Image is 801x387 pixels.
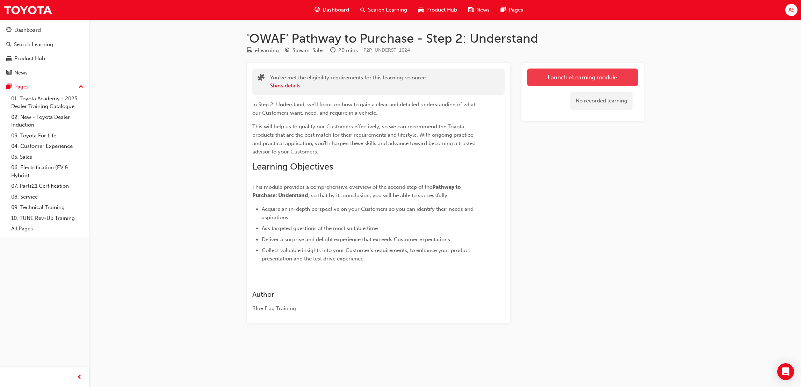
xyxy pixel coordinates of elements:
[247,48,252,54] span: learningResourceType_ELEARNING-icon
[3,2,52,18] img: Trak
[355,3,413,17] a: search-iconSearch Learning
[262,206,475,221] span: Acquire an in-depth perspective on your Customers so you can identify their needs and aspirations.
[509,6,523,14] span: Pages
[360,6,365,14] span: search-icon
[3,24,86,37] a: Dashboard
[323,6,349,14] span: Dashboard
[788,6,794,14] span: AS
[252,184,432,190] span: This module provides a comprehensive overview of the second step of the
[363,47,410,53] span: Learning resource code
[247,31,644,46] h1: 'OWAF' Pathway to Purchase - Step 2: Understand
[315,6,320,14] span: guage-icon
[79,83,84,92] span: up-icon
[8,93,86,112] a: 01. Toyota Academy - 2025 Dealer Training Catalogue
[527,69,638,86] a: Launch eLearning module
[468,6,474,14] span: news-icon
[284,48,290,54] span: target-icon
[476,6,490,14] span: News
[777,363,794,380] div: Open Intercom Messenger
[14,69,28,77] div: News
[308,192,449,199] span: , so that by its conclusion, you will be able to successfully:
[262,225,379,231] span: Ask targeted questions at the most suitable time.
[426,6,457,14] span: Product Hub
[6,27,12,34] span: guage-icon
[284,46,325,55] div: Stream
[6,70,12,76] span: news-icon
[14,83,29,91] div: Pages
[330,48,335,54] span: clock-icon
[330,46,358,55] div: Duration
[501,6,506,14] span: pages-icon
[8,130,86,141] a: 03. Toyota For Life
[3,66,86,79] a: News
[8,202,86,213] a: 09. Technical Training
[252,123,477,155] span: This will help us to qualify our Customers effectively, so we can recommend the Toyota products t...
[309,3,355,17] a: guage-iconDashboard
[252,291,479,299] h3: Author
[3,80,86,93] button: Pages
[6,56,12,62] span: car-icon
[247,46,279,55] div: Type
[255,46,279,55] div: eLearning
[8,141,86,152] a: 04. Customer Experience
[570,92,633,110] div: No recorded learning
[77,373,82,382] span: prev-icon
[6,42,11,48] span: search-icon
[8,213,86,224] a: 10. TUNE Rev-Up Training
[418,6,424,14] span: car-icon
[8,112,86,130] a: 02. New - Toyota Dealer Induction
[463,3,495,17] a: news-iconNews
[3,22,86,80] button: DashboardSearch LearningProduct HubNews
[293,46,325,55] div: Stream: Sales
[252,304,479,313] div: Blue Flag Training
[8,162,86,181] a: 06. Electrification (EV & Hybrid)
[8,192,86,202] a: 08. Service
[252,101,477,116] span: In Step 2: Understand, we'll focus on how to gain a clear and detailed understanding of what our ...
[14,26,41,34] div: Dashboard
[3,52,86,65] a: Product Hub
[3,38,86,51] a: Search Learning
[785,4,798,16] button: AS
[258,74,265,83] span: puzzle-icon
[252,184,462,199] span: Pathway to Purchase: Understand
[338,46,358,55] div: 20 mins
[262,236,452,243] span: Deliver a surprise and delight experience that exceeds Customer expectations.
[270,74,427,89] div: You've met the eligibility requirements for this learning resource.
[6,84,12,90] span: pages-icon
[262,247,471,262] span: Collect valuable insights into your Customer's requirements, to enhance your product presentation...
[495,3,529,17] a: pages-iconPages
[270,82,301,90] button: Show details
[8,181,86,192] a: 07. Parts21 Certification
[252,161,333,172] span: Learning Objectives
[368,6,407,14] span: Search Learning
[8,152,86,163] a: 05. Sales
[14,55,45,63] div: Product Hub
[14,41,53,49] div: Search Learning
[8,223,86,234] a: All Pages
[413,3,463,17] a: car-iconProduct Hub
